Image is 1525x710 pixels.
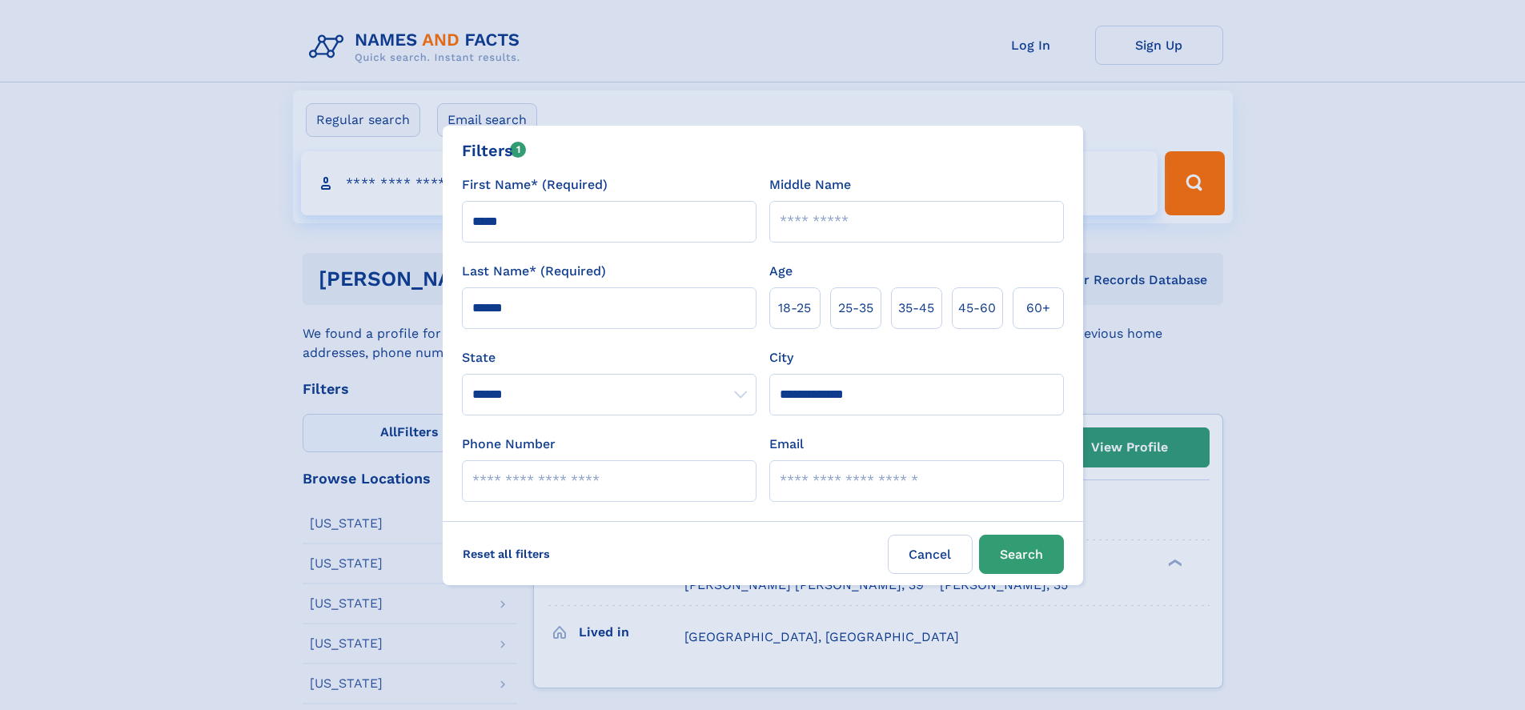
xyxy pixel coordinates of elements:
[462,348,756,367] label: State
[838,299,873,318] span: 25‑35
[888,535,973,574] label: Cancel
[958,299,996,318] span: 45‑60
[452,535,560,573] label: Reset all filters
[769,348,793,367] label: City
[1026,299,1050,318] span: 60+
[462,138,527,162] div: Filters
[979,535,1064,574] button: Search
[898,299,934,318] span: 35‑45
[462,435,556,454] label: Phone Number
[769,262,793,281] label: Age
[462,262,606,281] label: Last Name* (Required)
[462,175,608,195] label: First Name* (Required)
[778,299,811,318] span: 18‑25
[769,175,851,195] label: Middle Name
[769,435,804,454] label: Email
